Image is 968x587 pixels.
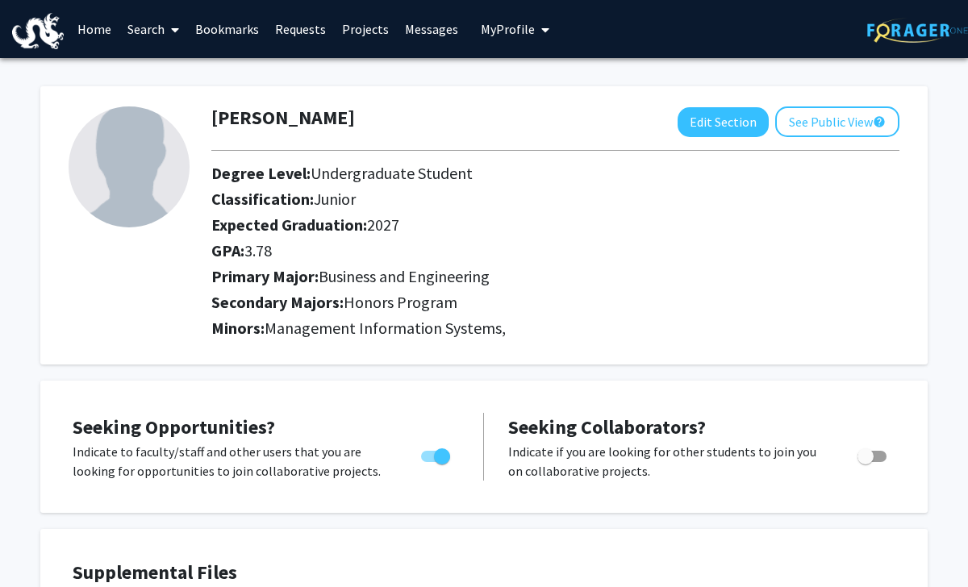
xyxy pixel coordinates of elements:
img: Profile Picture [69,106,190,227]
mat-icon: help [873,112,886,131]
a: Search [119,1,187,57]
span: 2027 [367,214,399,235]
p: Indicate if you are looking for other students to join you on collaborative projects. [508,442,827,481]
p: Indicate to faculty/staff and other users that you are looking for opportunities to join collabor... [73,442,390,481]
span: Management Information Systems, [265,318,506,338]
a: Home [69,1,119,57]
div: Toggle [851,442,895,466]
h2: Primary Major: [211,267,899,286]
span: Business and Engineering [319,266,490,286]
span: My Profile [481,21,535,37]
button: See Public View [775,106,899,137]
span: Honors Program [344,292,457,312]
div: Toggle [415,442,459,466]
h2: Secondary Majors: [211,293,899,312]
span: Undergraduate Student [311,163,473,183]
h1: [PERSON_NAME] [211,106,355,130]
img: ForagerOne Logo [867,18,968,43]
h2: Degree Level: [211,164,899,183]
h4: Supplemental Files [73,561,895,585]
span: Seeking Opportunities? [73,414,275,439]
button: Edit Section [678,107,769,137]
a: Messages [397,1,466,57]
span: Junior [314,189,356,209]
a: Bookmarks [187,1,267,57]
h2: Classification: [211,189,899,209]
a: Projects [334,1,397,57]
a: Requests [267,1,334,57]
h2: GPA: [211,241,899,260]
h2: Expected Graduation: [211,215,899,235]
h2: Minors: [211,318,899,338]
iframe: Chat [12,514,69,575]
span: 3.78 [244,240,272,260]
span: Seeking Collaborators? [508,414,706,439]
img: Drexel University Logo [12,13,64,49]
